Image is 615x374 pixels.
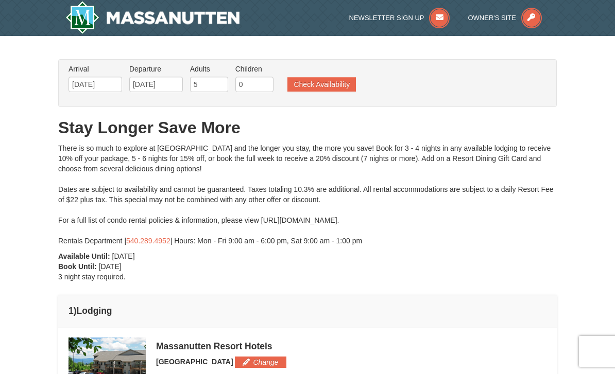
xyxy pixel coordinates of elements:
[349,14,424,22] span: Newsletter Sign Up
[58,262,97,271] strong: Book Until:
[112,252,135,260] span: [DATE]
[468,14,542,22] a: Owner's Site
[58,273,126,281] span: 3 night stay required.
[58,143,557,246] div: There is so much to explore at [GEOGRAPHIC_DATA] and the longer you stay, the more you save! Book...
[156,358,233,366] span: [GEOGRAPHIC_DATA]
[349,14,450,22] a: Newsletter Sign Up
[58,117,557,138] h1: Stay Longer Save More
[99,262,122,271] span: [DATE]
[190,64,228,74] label: Adults
[58,252,110,260] strong: Available Until:
[287,77,356,92] button: Check Availability
[69,64,122,74] label: Arrival
[468,14,516,22] span: Owner's Site
[65,1,240,34] a: Massanutten Resort
[235,64,274,74] label: Children
[65,1,240,34] img: Massanutten Resort Logo
[74,306,77,316] span: )
[156,341,546,351] div: Massanutten Resort Hotels
[235,357,286,368] button: Change
[69,306,546,316] h4: 1 Lodging
[129,64,183,74] label: Departure
[126,237,170,245] a: 540.289.4952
